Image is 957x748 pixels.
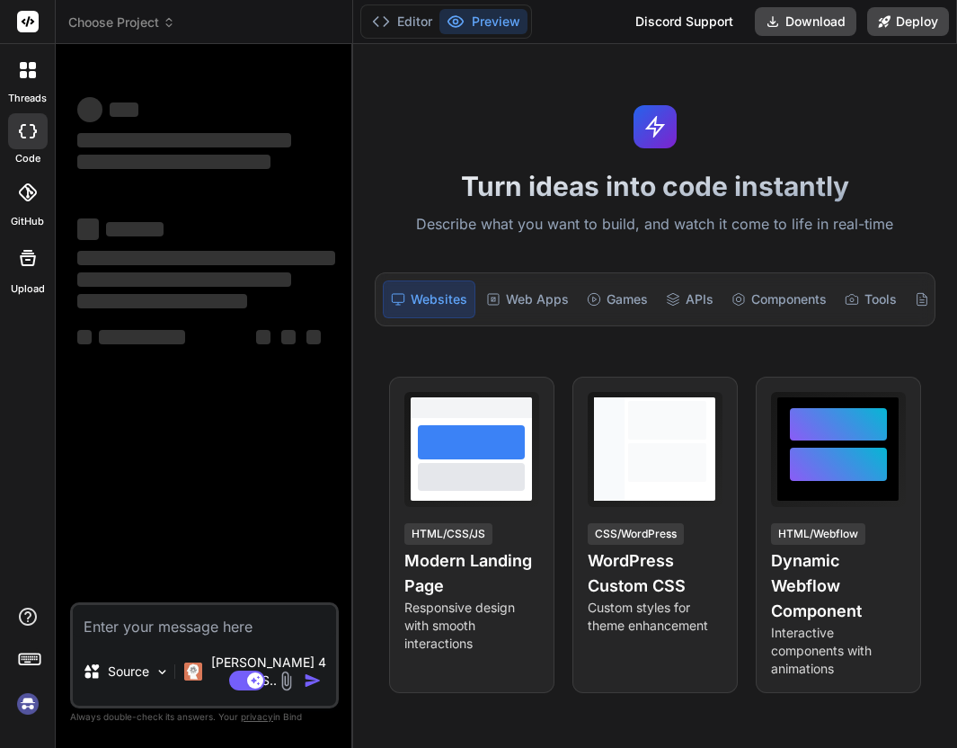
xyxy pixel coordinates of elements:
[588,599,722,635] p: Custom styles for theme enhancement
[404,523,492,545] div: HTML/CSS/JS
[77,251,335,265] span: ‌
[11,214,44,229] label: GitHub
[771,523,865,545] div: HTML/Webflow
[771,624,906,678] p: Interactive components with animations
[837,280,904,318] div: Tools
[70,708,339,726] p: Always double-check its answers. Your in Bind
[867,7,949,36] button: Deploy
[13,689,43,719] img: signin
[724,280,834,318] div: Components
[110,102,138,117] span: ‌
[77,218,99,240] span: ‌
[625,7,744,36] div: Discord Support
[439,9,527,34] button: Preview
[108,663,149,681] p: Source
[184,663,202,681] img: Claude 4 Sonnet
[659,280,721,318] div: APIs
[77,294,247,308] span: ‌
[281,330,296,344] span: ‌
[580,280,655,318] div: Games
[306,330,321,344] span: ‌
[588,548,722,599] h4: WordPress Custom CSS
[11,281,45,297] label: Upload
[404,599,539,653] p: Responsive design with smooth interactions
[755,7,856,36] button: Download
[241,711,273,722] span: privacy
[383,280,475,318] div: Websites
[276,671,297,691] img: attachment
[8,91,47,106] label: threads
[404,548,539,599] h4: Modern Landing Page
[77,330,92,344] span: ‌
[256,330,270,344] span: ‌
[68,13,175,31] span: Choose Project
[77,272,291,287] span: ‌
[77,133,291,147] span: ‌
[106,222,164,236] span: ‌
[364,170,946,202] h1: Turn ideas into code instantly
[365,9,439,34] button: Editor
[304,672,322,690] img: icon
[209,654,329,690] p: [PERSON_NAME] 4 S..
[364,213,946,236] p: Describe what you want to build, and watch it come to life in real-time
[479,280,576,318] div: Web Apps
[77,155,270,169] span: ‌
[771,548,906,624] h4: Dynamic Webflow Component
[588,523,684,545] div: CSS/WordPress
[155,664,170,680] img: Pick Models
[15,151,40,166] label: code
[77,97,102,122] span: ‌
[99,330,185,344] span: ‌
